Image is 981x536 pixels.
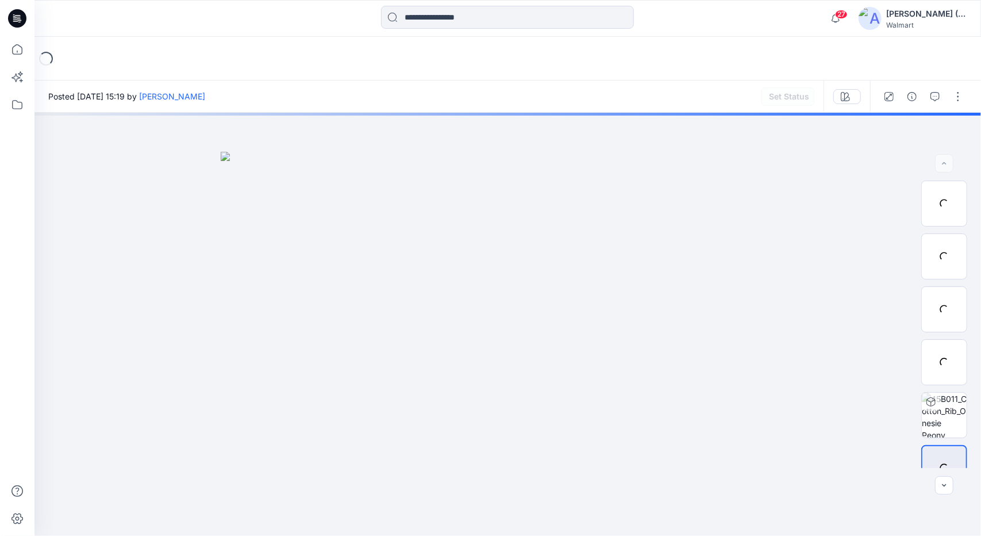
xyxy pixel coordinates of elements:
[48,90,205,102] span: Posted [DATE] 15:19 by
[886,21,967,29] div: Walmart
[859,7,882,30] img: avatar
[886,7,967,21] div: [PERSON_NAME] (Delta Galil)
[903,87,921,106] button: Details
[139,91,205,101] a: [PERSON_NAME]
[922,393,967,438] img: 45B011_Cotton_Rib_Onesie Peony
[221,152,795,536] img: eyJhbGciOiJIUzI1NiIsImtpZCI6IjAiLCJzbHQiOiJzZXMiLCJ0eXAiOiJKV1QifQ.eyJkYXRhIjp7InR5cGUiOiJzdG9yYW...
[835,10,848,19] span: 27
